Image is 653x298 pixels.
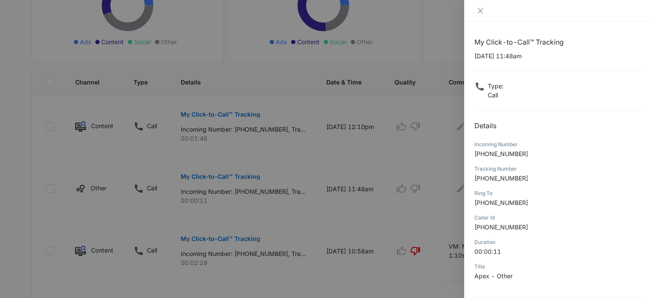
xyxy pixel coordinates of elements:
p: Call [488,90,504,99]
h2: Details [474,120,643,131]
span: [PHONE_NUMBER] [474,175,528,182]
div: Title [474,263,643,271]
div: Tracking Number [474,165,643,173]
span: [PHONE_NUMBER] [474,199,528,206]
h1: My Click-to-Call™ Tracking [474,37,643,47]
span: [PHONE_NUMBER] [474,150,528,157]
p: [DATE] 11:48am [474,51,643,60]
div: Ring To [474,190,643,197]
span: [PHONE_NUMBER] [474,223,528,231]
p: Type : [488,81,504,90]
div: Duration [474,238,643,246]
span: Apex - Other [474,272,513,280]
button: Close [474,7,486,15]
span: close [477,7,484,14]
span: 00:00:11 [474,248,501,255]
div: Incoming Number [474,141,643,148]
div: Caller Id [474,214,643,222]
